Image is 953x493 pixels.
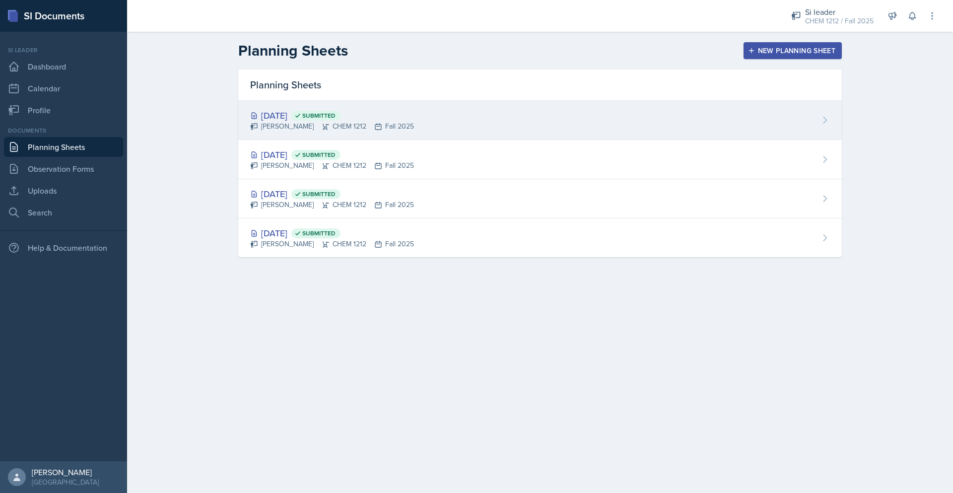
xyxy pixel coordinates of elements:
[238,42,348,60] h2: Planning Sheets
[32,477,99,487] div: [GEOGRAPHIC_DATA]
[4,100,123,120] a: Profile
[250,239,414,249] div: [PERSON_NAME] CHEM 1212 Fall 2025
[238,218,842,257] a: [DATE] Submitted [PERSON_NAME]CHEM 1212Fall 2025
[250,109,414,122] div: [DATE]
[250,160,414,171] div: [PERSON_NAME] CHEM 1212 Fall 2025
[744,42,842,59] button: New Planning Sheet
[238,70,842,101] div: Planning Sheets
[4,46,123,55] div: Si leader
[4,78,123,98] a: Calendar
[250,121,414,132] div: [PERSON_NAME] CHEM 1212 Fall 2025
[750,47,835,55] div: New Planning Sheet
[4,159,123,179] a: Observation Forms
[238,101,842,140] a: [DATE] Submitted [PERSON_NAME]CHEM 1212Fall 2025
[238,179,842,218] a: [DATE] Submitted [PERSON_NAME]CHEM 1212Fall 2025
[4,203,123,222] a: Search
[4,137,123,157] a: Planning Sheets
[302,190,336,198] span: Submitted
[250,187,414,201] div: [DATE]
[250,226,414,240] div: [DATE]
[238,140,842,179] a: [DATE] Submitted [PERSON_NAME]CHEM 1212Fall 2025
[250,200,414,210] div: [PERSON_NAME] CHEM 1212 Fall 2025
[4,181,123,201] a: Uploads
[250,148,414,161] div: [DATE]
[302,229,336,237] span: Submitted
[4,238,123,258] div: Help & Documentation
[805,6,874,18] div: Si leader
[4,57,123,76] a: Dashboard
[302,112,336,120] span: Submitted
[32,467,99,477] div: [PERSON_NAME]
[805,16,874,26] div: CHEM 1212 / Fall 2025
[4,126,123,135] div: Documents
[302,151,336,159] span: Submitted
